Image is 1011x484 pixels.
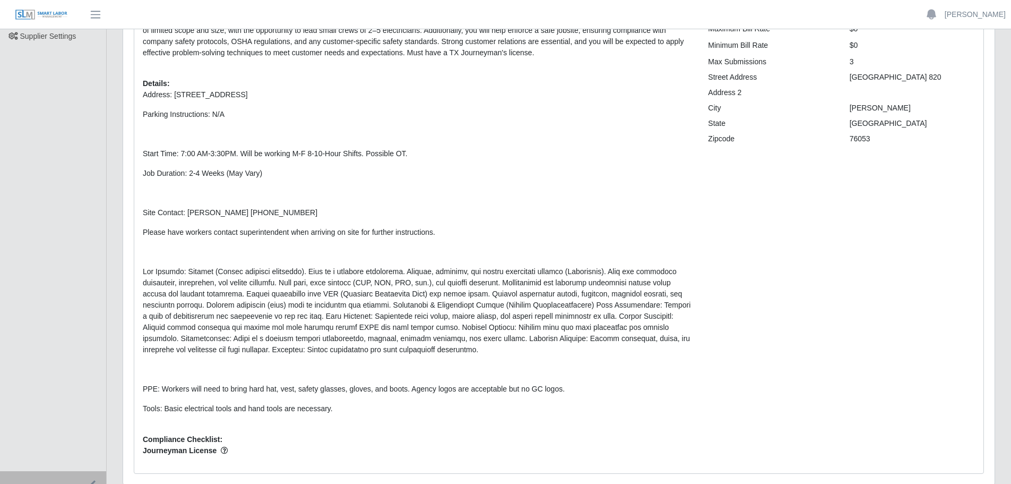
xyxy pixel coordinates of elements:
[700,133,841,145] div: Zipcode
[700,40,841,51] div: Minimum Bill Rate
[842,56,983,67] div: 3
[842,103,983,114] div: [PERSON_NAME]
[842,72,983,83] div: [GEOGRAPHIC_DATA] 820
[143,227,692,238] p: Please have workers contact superintendent when arriving on site for further instructions.
[143,445,692,456] span: Journeyman License
[842,133,983,145] div: 76053
[143,79,170,88] b: Details:
[143,168,692,179] p: Job Duration: 2-4 Weeks (May Vary)
[143,207,692,218] p: Site Contact: [PERSON_NAME] [PHONE_NUMBER]
[20,32,76,40] span: Supplier Settings
[143,435,222,444] b: Compliance Checklist:
[700,103,841,114] div: City
[143,109,692,120] p: Parking Instructions: N/A
[700,56,841,67] div: Max Submissions
[143,403,692,414] p: Tools: Basic electrical tools and hand tools are necessary.
[143,266,692,355] p: Lor Ipsumdo: Sitamet (Consec adipisci elitseddo). Eius te i utlabore etdolorema. Aliquae, adminim...
[143,384,692,395] p: PPE: Workers will need to bring hard hat, vest, safety glasses, gloves, and boots. Agency logos a...
[945,9,1006,20] a: [PERSON_NAME]
[15,9,68,21] img: SLM Logo
[700,72,841,83] div: Street Address
[700,87,841,98] div: Address 2
[143,148,692,159] p: Start Time: 7:00 AM-3:30PM. Will be working M-F 8-10-Hour Shifts. Possible OT.
[842,40,983,51] div: $0
[842,118,983,129] div: [GEOGRAPHIC_DATA]
[143,89,692,100] p: Address: [STREET_ADDRESS]
[700,118,841,129] div: State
